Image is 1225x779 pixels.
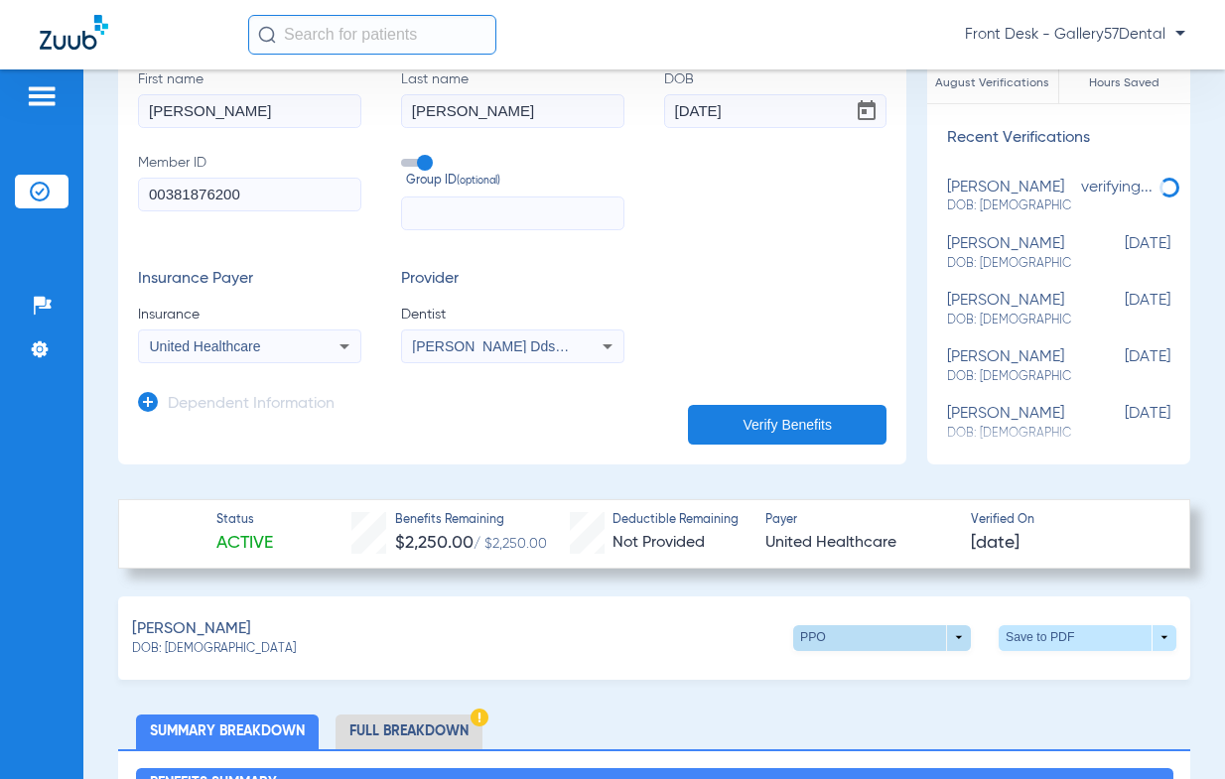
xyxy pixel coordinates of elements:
span: [PERSON_NAME] [132,617,251,642]
input: Last name [401,94,624,128]
input: Search for patients [248,15,496,55]
button: Save to PDF [999,625,1176,651]
span: Dentist [401,305,624,325]
h3: Insurance Payer [138,270,361,290]
span: verifying... [1081,180,1153,195]
span: [DATE] [971,531,1020,556]
img: Search Icon [258,26,276,44]
span: $2,250.00 [395,534,474,552]
div: [PERSON_NAME] [947,179,1071,215]
input: First name [138,94,361,128]
div: [PERSON_NAME] [947,235,1071,272]
span: Benefits Remaining [395,512,547,530]
h3: Dependent Information [168,395,335,415]
label: DOB [664,69,887,128]
h3: Recent Verifications [927,129,1190,149]
span: Insurance [138,305,361,325]
label: Last name [401,69,624,128]
span: DOB: [DEMOGRAPHIC_DATA] [132,641,296,659]
span: DOB: [DEMOGRAPHIC_DATA] [947,368,1071,386]
span: [DATE] [1071,292,1170,328]
span: Not Provided [612,535,705,551]
span: DOB: [DEMOGRAPHIC_DATA] [947,255,1071,273]
span: United Healthcare [765,531,953,556]
li: Full Breakdown [336,714,482,749]
img: Zuub Logo [40,15,108,50]
img: Hazard [471,709,488,726]
div: [PERSON_NAME] [947,348,1071,385]
span: Hours Saved [1059,73,1190,93]
span: [PERSON_NAME] Dds 1952641318 [412,338,636,354]
span: Status [216,512,273,530]
input: DOBOpen calendar [664,94,887,128]
span: Group ID [406,173,624,191]
button: Open calendar [847,91,886,131]
iframe: Chat Widget [1126,684,1225,779]
button: PPO [793,625,971,651]
span: August Verifications [927,73,1057,93]
span: DOB: [DEMOGRAPHIC_DATA] [947,312,1071,329]
div: [PERSON_NAME] [947,292,1071,328]
li: Summary Breakdown [136,714,319,749]
span: [DATE] [1071,348,1170,385]
span: United Healthcare [150,338,261,354]
span: Verified On [971,512,1158,530]
button: Verify Benefits [688,405,886,445]
input: Member ID [138,178,361,211]
label: First name [138,69,361,128]
small: (optional) [457,173,500,191]
span: Deductible Remaining [612,512,739,530]
span: Active [216,531,273,556]
span: Payer [765,512,953,530]
h3: Provider [401,270,624,290]
span: DOB: [DEMOGRAPHIC_DATA] [947,197,1071,215]
img: hamburger-icon [26,84,58,108]
span: / $2,250.00 [474,537,547,551]
div: [PERSON_NAME] [947,405,1071,442]
label: Member ID [138,153,361,230]
span: Front Desk - Gallery57Dental [965,25,1185,45]
span: [DATE] [1071,235,1170,272]
span: [DATE] [1071,405,1170,442]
